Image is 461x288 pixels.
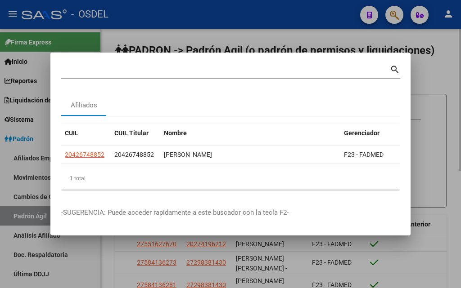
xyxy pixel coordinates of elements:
datatable-header-cell: Gerenciador [340,124,403,143]
span: 20426748852 [65,151,104,158]
datatable-header-cell: CUIL Titular [111,124,160,143]
div: Afiliados [71,100,97,111]
datatable-header-cell: Nombre [160,124,340,143]
span: 20426748852 [114,151,154,158]
mat-icon: search [390,63,400,74]
span: CUIL Titular [114,129,149,137]
div: 1 total [61,167,400,190]
span: CUIL [65,129,78,137]
span: F23 - FADMED [344,151,384,158]
span: Gerenciador [344,129,380,137]
span: Nombre [164,129,187,137]
datatable-header-cell: CUIL [61,124,111,143]
p: -SUGERENCIA: Puede acceder rapidamente a este buscador con la tecla F2- [61,208,400,218]
div: [PERSON_NAME] [164,150,337,160]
